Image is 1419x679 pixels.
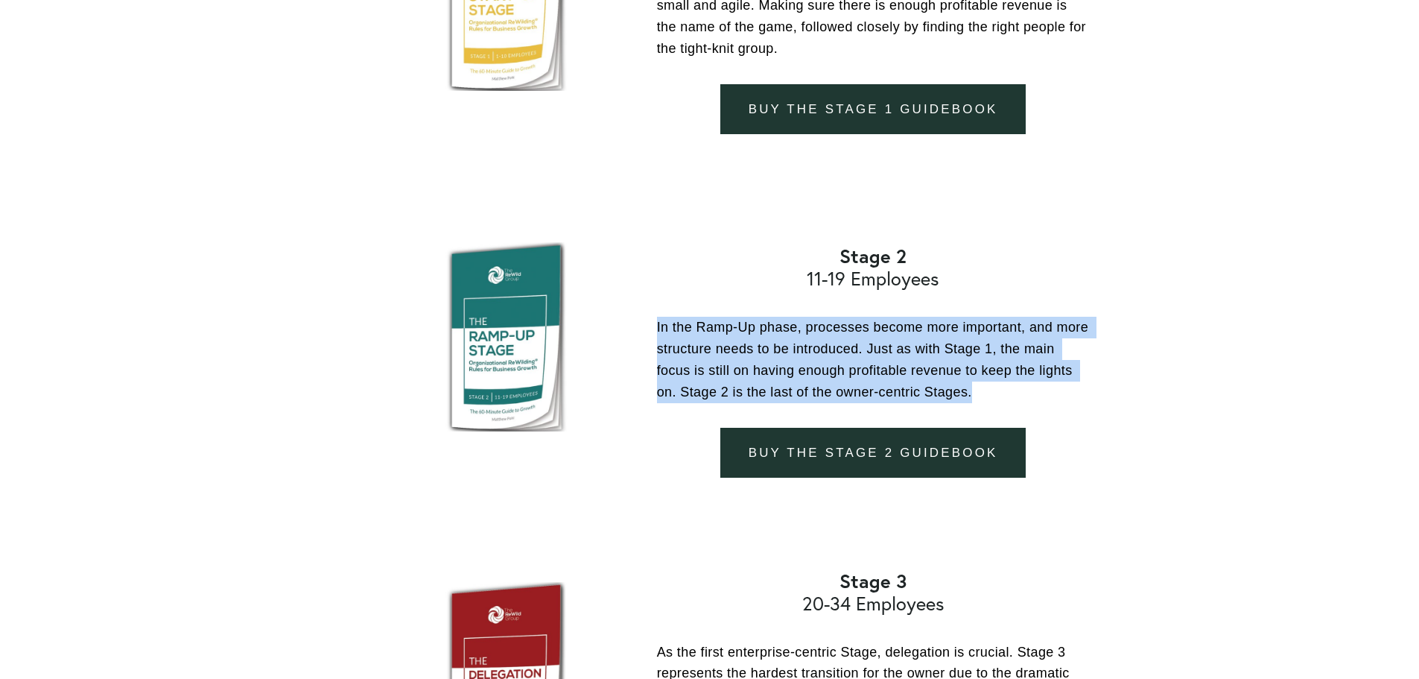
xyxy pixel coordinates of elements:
a: buy the stage 2 guidebook [720,428,1026,478]
strong: Stage 2 [839,244,907,268]
h2: 11-19 Employees [657,245,1090,290]
a: buy the stage 1 guidebook [720,84,1026,134]
strong: Stage 3 [839,569,907,593]
p: In the Ramp-Up phase, processes become more important, and more structure needs to be introduced.... [657,317,1090,402]
h2: 20-34 Employees [657,570,1090,615]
